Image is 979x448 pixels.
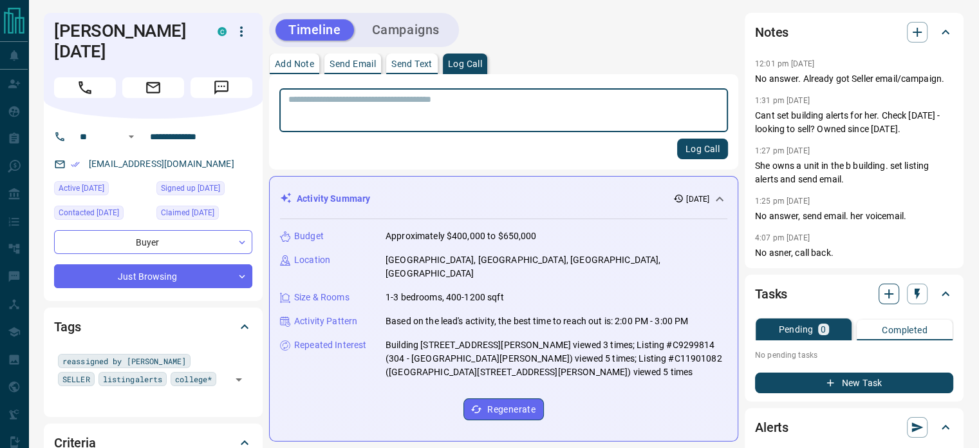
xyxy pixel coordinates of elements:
p: Send Email [330,59,376,68]
button: Timeline [275,19,354,41]
span: Active [DATE] [59,182,104,195]
p: No answer. Already got Seller email/campaign. [755,72,953,86]
p: 0 [821,325,826,334]
button: New Task [755,373,953,393]
h2: Alerts [755,417,788,438]
p: Send Text [391,59,433,68]
div: Sat Sep 13 2025 [54,181,150,199]
h2: Notes [755,22,788,43]
p: Cant set building alerts for her. Check [DATE] - looking to sell? Owned since [DATE]. [755,109,953,136]
div: Fri Nov 25 2016 [156,181,252,199]
div: condos.ca [218,27,227,36]
p: Pending [778,325,813,334]
div: Activity Summary[DATE] [280,187,727,211]
p: Based on the lead's activity, the best time to reach out is: 2:00 PM - 3:00 PM [386,315,688,328]
h2: Tasks [755,284,787,304]
p: 12:01 pm [DATE] [755,59,814,68]
p: Budget [294,229,324,243]
span: reassigned by [PERSON_NAME] [62,355,186,367]
span: Call [54,77,116,98]
p: Size & Rooms [294,291,350,304]
p: 1-3 bedrooms, 400-1200 sqft [386,291,504,304]
button: Open [230,371,248,389]
p: Activity Pattern [294,315,357,328]
span: Message [191,77,252,98]
button: Log Call [677,139,728,159]
span: SELLER [62,373,90,385]
button: Regenerate [463,398,544,420]
span: college* [175,373,212,385]
p: 1:31 pm [DATE] [755,96,810,105]
span: Contacted [DATE] [59,206,119,219]
span: listingalerts [103,373,162,385]
div: Buyer [54,230,252,254]
span: Claimed [DATE] [161,206,214,219]
h2: Tags [54,317,80,337]
p: Add Note [275,59,314,68]
div: Tags [54,311,252,342]
div: Tasks [755,278,953,309]
h1: [PERSON_NAME][DATE] [54,21,198,62]
div: Alerts [755,412,953,443]
p: [GEOGRAPHIC_DATA], [GEOGRAPHIC_DATA], [GEOGRAPHIC_DATA], [GEOGRAPHIC_DATA] [386,253,727,280]
p: She owns a unit in the b building. set listing alerts and send email. [755,159,953,186]
p: Approximately $400,000 to $650,000 [386,229,536,243]
p: Completed [882,326,928,335]
button: Open [124,129,139,144]
p: 1:25 pm [DATE] [755,197,810,206]
span: Signed up [DATE] [161,182,220,195]
p: Building [STREET_ADDRESS][PERSON_NAME] viewed 3 times; Listing #C9299814 (304 - [GEOGRAPHIC_DATA]... [386,338,727,379]
p: No pending tasks [755,346,953,365]
p: Activity Summary [297,192,370,206]
a: [EMAIL_ADDRESS][DOMAIN_NAME] [89,159,234,169]
svg: Email Verified [71,160,80,169]
button: Campaigns [359,19,452,41]
p: Repeated Interest [294,338,366,352]
p: 1:27 pm [DATE] [755,146,810,155]
p: 4:07 pm [DATE] [755,233,810,242]
span: Email [122,77,184,98]
div: Fri Sep 05 2025 [54,206,150,224]
p: No asner, call back. [755,246,953,260]
p: [DATE] [686,193,709,205]
div: Just Browsing [54,264,252,288]
p: Location [294,253,330,267]
div: Tue Apr 08 2025 [156,206,252,224]
p: Log Call [448,59,482,68]
p: No answer, send email. her voicemail. [755,209,953,223]
div: Notes [755,17,953,48]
